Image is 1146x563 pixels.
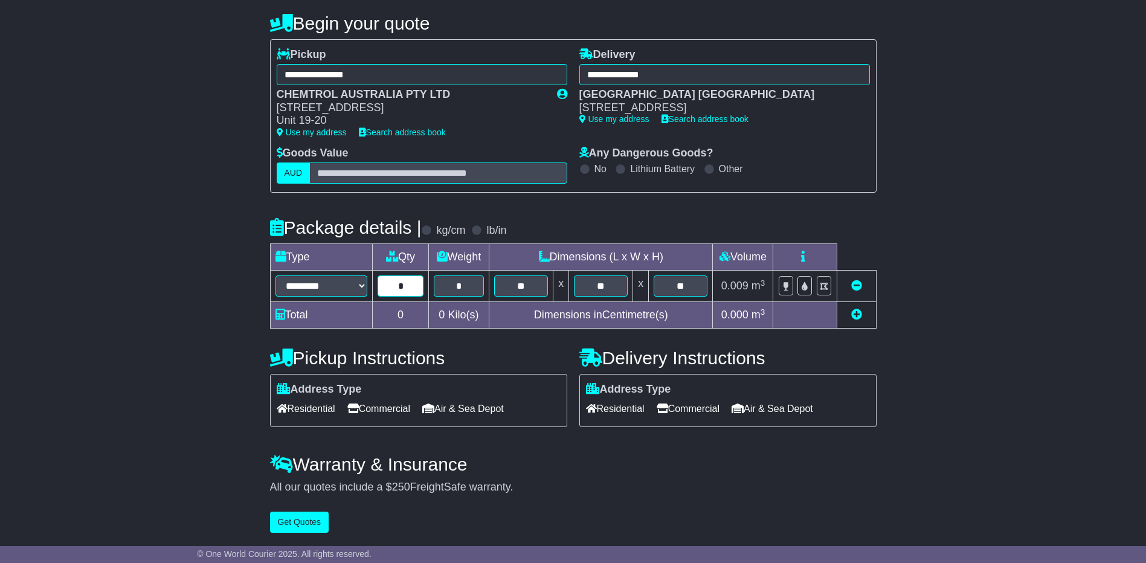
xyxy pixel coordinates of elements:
[428,302,489,329] td: Kilo(s)
[270,454,877,474] h4: Warranty & Insurance
[270,481,877,494] div: All our quotes include a $ FreightSafe warranty.
[553,271,569,302] td: x
[721,280,748,292] span: 0.009
[486,224,506,237] label: lb/in
[436,224,465,237] label: kg/cm
[347,399,410,418] span: Commercial
[270,302,373,329] td: Total
[422,399,504,418] span: Air & Sea Depot
[270,512,329,533] button: Get Quotes
[851,309,862,321] a: Add new item
[851,280,862,292] a: Remove this item
[373,244,428,271] td: Qty
[732,399,813,418] span: Air & Sea Depot
[197,549,372,559] span: © One World Courier 2025. All rights reserved.
[270,244,373,271] td: Type
[579,114,649,124] a: Use my address
[428,244,489,271] td: Weight
[277,48,326,62] label: Pickup
[752,309,765,321] span: m
[373,302,428,329] td: 0
[277,127,347,137] a: Use my address
[713,244,773,271] td: Volume
[761,278,765,288] sup: 3
[270,217,422,237] h4: Package details |
[277,88,545,101] div: CHEMTROL AUSTRALIA PTY LTD
[277,114,545,127] div: Unit 19-20
[721,309,748,321] span: 0.000
[439,309,445,321] span: 0
[657,399,719,418] span: Commercial
[719,163,743,175] label: Other
[579,147,713,160] label: Any Dangerous Goods?
[392,481,410,493] span: 250
[277,399,335,418] span: Residential
[579,348,877,368] h4: Delivery Instructions
[586,383,671,396] label: Address Type
[579,101,858,115] div: [STREET_ADDRESS]
[489,244,713,271] td: Dimensions (L x W x H)
[489,302,713,329] td: Dimensions in Centimetre(s)
[761,307,765,317] sup: 3
[662,114,748,124] a: Search address book
[277,162,311,184] label: AUD
[630,163,695,175] label: Lithium Battery
[752,280,765,292] span: m
[277,101,545,115] div: [STREET_ADDRESS]
[277,383,362,396] label: Address Type
[579,88,858,101] div: [GEOGRAPHIC_DATA] [GEOGRAPHIC_DATA]
[277,147,349,160] label: Goods Value
[359,127,446,137] a: Search address book
[594,163,607,175] label: No
[270,13,877,33] h4: Begin your quote
[633,271,649,302] td: x
[579,48,636,62] label: Delivery
[270,348,567,368] h4: Pickup Instructions
[586,399,645,418] span: Residential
